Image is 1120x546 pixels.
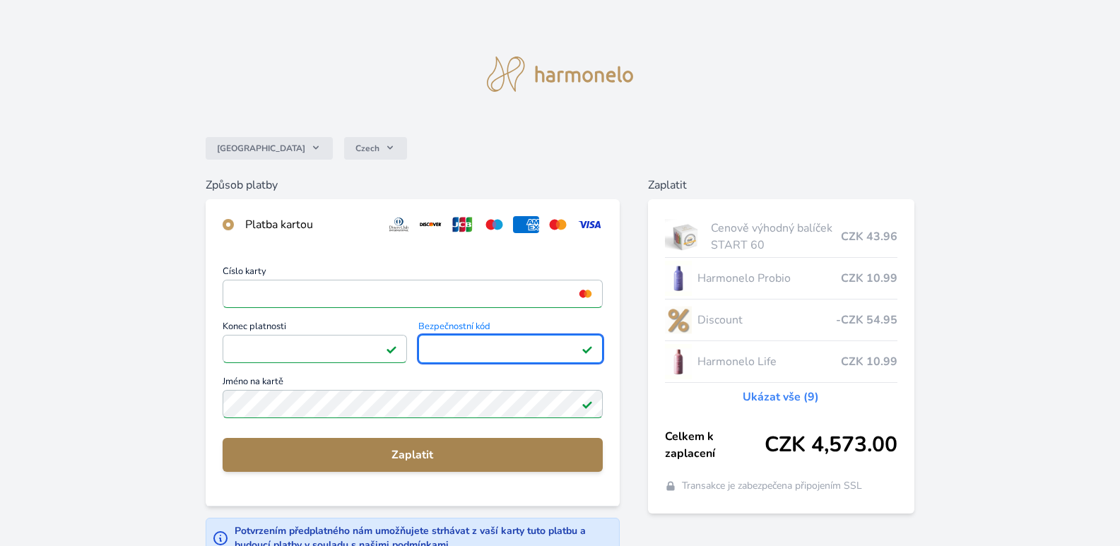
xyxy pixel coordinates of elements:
img: start.jpg [665,219,705,254]
h6: Způsob platby [206,177,620,194]
span: [GEOGRAPHIC_DATA] [217,143,305,154]
img: diners.svg [386,216,412,233]
button: Czech [344,137,407,160]
h6: Zaplatit [648,177,914,194]
div: Platba kartou [245,216,375,233]
span: Harmonelo Probio [697,270,841,287]
span: Konec platnosti [223,322,407,335]
img: mc.svg [545,216,571,233]
span: CZK 10.99 [841,270,897,287]
img: Platné pole [386,343,397,355]
img: discover.svg [418,216,444,233]
img: CLEAN_LIFE_se_stinem_x-lo.jpg [665,344,692,379]
img: amex.svg [513,216,539,233]
span: CZK 43.96 [841,228,897,245]
input: Jméno na kartěPlatné pole [223,390,603,418]
span: Jméno na kartě [223,377,603,390]
img: Platné pole [582,343,593,355]
img: logo.svg [487,57,634,92]
img: Konec platnosti [381,343,400,355]
iframe: Iframe pro bezpečnostní kód [425,339,596,359]
a: Ukázat vše (9) [743,388,819,405]
span: Transakce je zabezpečena připojením SSL [682,479,862,493]
span: Czech [355,143,379,154]
img: visa.svg [577,216,603,233]
img: jcb.svg [449,216,476,233]
span: Cenově výhodný balíček START 60 [711,220,842,254]
span: Bezpečnostní kód [418,322,603,335]
span: -CZK 54.95 [836,311,897,328]
img: maestro.svg [481,216,507,233]
span: Harmonelo Life [697,353,841,370]
img: discount-lo.png [665,302,692,338]
span: CZK 4,573.00 [765,432,897,458]
span: CZK 10.99 [841,353,897,370]
img: mc [576,287,595,300]
iframe: Iframe pro datum vypršení platnosti [229,339,401,359]
button: [GEOGRAPHIC_DATA] [206,137,333,160]
span: Celkem k zaplacení [665,428,765,462]
iframe: Iframe pro číslo karty [229,284,596,304]
img: CLEAN_PROBIO_se_stinem_x-lo.jpg [665,261,692,296]
span: Zaplatit [234,446,591,463]
img: Platné pole [582,398,593,410]
button: Zaplatit [223,438,603,472]
span: Discount [697,311,836,328]
span: Číslo karty [223,267,603,280]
